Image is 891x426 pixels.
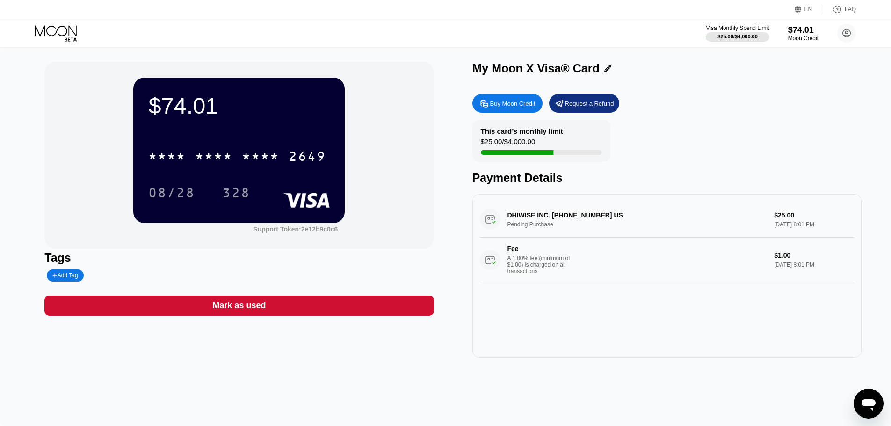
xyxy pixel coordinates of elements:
[44,296,434,316] div: Mark as used
[565,100,614,108] div: Request a Refund
[253,225,338,233] div: Support Token:2e12b9c0c6
[788,25,819,42] div: $74.01Moon Credit
[774,252,854,259] div: $1.00
[804,6,812,13] div: EN
[148,187,195,202] div: 08/28
[215,181,257,204] div: 328
[289,150,326,165] div: 2649
[795,5,823,14] div: EN
[788,35,819,42] div: Moon Credit
[472,94,543,113] div: Buy Moon Credit
[141,181,202,204] div: 08/28
[480,238,854,282] div: FeeA 1.00% fee (minimum of $1.00) is charged on all transactions$1.00[DATE] 8:01 PM
[472,171,862,185] div: Payment Details
[549,94,619,113] div: Request a Refund
[706,25,769,42] div: Visa Monthly Spend Limit$25.00/$4,000.00
[253,225,338,233] div: Support Token: 2e12b9c0c6
[52,272,78,279] div: Add Tag
[472,62,600,75] div: My Moon X Visa® Card
[788,25,819,35] div: $74.01
[823,5,856,14] div: FAQ
[507,255,578,274] div: A 1.00% fee (minimum of $1.00) is charged on all transactions
[490,100,536,108] div: Buy Moon Credit
[481,137,536,150] div: $25.00 / $4,000.00
[148,93,330,119] div: $74.01
[481,127,563,135] div: This card’s monthly limit
[706,25,769,31] div: Visa Monthly Spend Limit
[774,261,854,268] div: [DATE] 8:01 PM
[212,300,266,311] div: Mark as used
[44,251,434,265] div: Tags
[222,187,250,202] div: 328
[845,6,856,13] div: FAQ
[47,269,83,282] div: Add Tag
[507,245,573,253] div: Fee
[717,34,758,39] div: $25.00 / $4,000.00
[854,389,884,419] iframe: Button to launch messaging window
